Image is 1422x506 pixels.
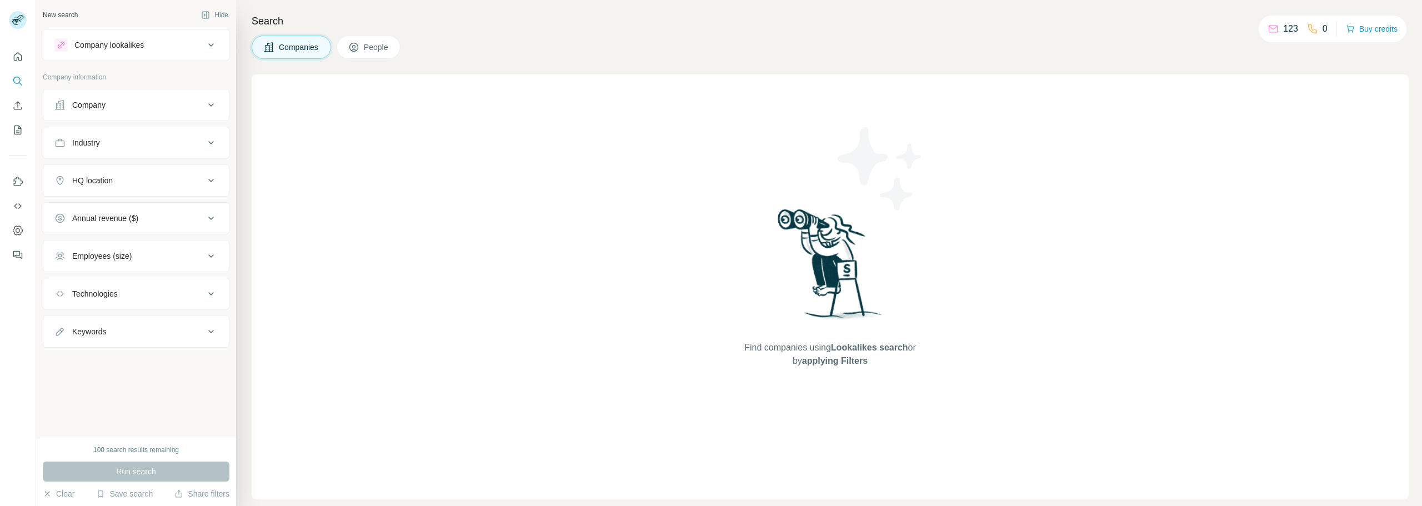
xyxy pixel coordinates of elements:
[9,196,27,216] button: Use Surfe API
[43,129,229,156] button: Industry
[9,120,27,140] button: My lists
[43,243,229,269] button: Employees (size)
[831,343,908,352] span: Lookalikes search
[43,32,229,58] button: Company lookalikes
[193,7,236,23] button: Hide
[72,137,100,148] div: Industry
[72,326,106,337] div: Keywords
[43,10,78,20] div: New search
[96,488,153,499] button: Save search
[9,245,27,265] button: Feedback
[252,13,1409,29] h4: Search
[1346,21,1398,37] button: Buy credits
[9,71,27,91] button: Search
[9,47,27,67] button: Quick start
[830,119,930,219] img: Surfe Illustration - Stars
[773,206,888,330] img: Surfe Illustration - Woman searching with binoculars
[72,175,113,186] div: HQ location
[174,488,229,499] button: Share filters
[72,99,106,111] div: Company
[279,42,319,53] span: Companies
[43,92,229,118] button: Company
[1283,22,1298,36] p: 123
[43,280,229,307] button: Technologies
[93,445,179,455] div: 100 search results remaining
[802,356,868,365] span: applying Filters
[72,213,138,224] div: Annual revenue ($)
[43,205,229,232] button: Annual revenue ($)
[741,341,919,368] span: Find companies using or by
[1323,22,1328,36] p: 0
[74,39,144,51] div: Company lookalikes
[9,172,27,192] button: Use Surfe on LinkedIn
[43,72,229,82] p: Company information
[72,288,118,299] div: Technologies
[43,318,229,345] button: Keywords
[364,42,389,53] span: People
[43,167,229,194] button: HQ location
[9,221,27,241] button: Dashboard
[72,251,132,262] div: Employees (size)
[9,96,27,116] button: Enrich CSV
[43,488,74,499] button: Clear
